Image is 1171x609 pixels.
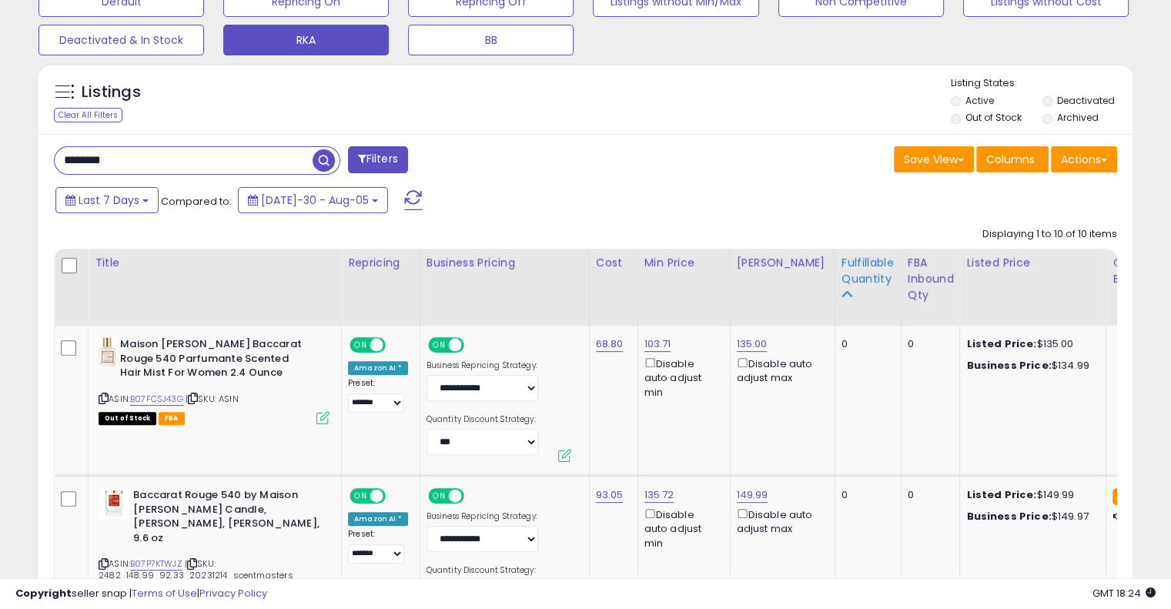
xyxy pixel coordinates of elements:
[120,337,307,384] b: Maison [PERSON_NAME] Baccarat Rouge 540 Parfumante Scented Hair Mist For Women 2.4 Ounce
[130,557,182,571] a: B07P7KTWJZ
[908,488,949,502] div: 0
[966,488,1094,502] div: $149.99
[966,359,1094,373] div: $134.99
[966,336,1036,351] b: Listed Price:
[966,487,1036,502] b: Listed Price:
[461,490,486,503] span: OFF
[951,76,1133,91] p: Listing States:
[79,192,139,208] span: Last 7 Days
[54,108,122,122] div: Clear All Filters
[737,336,768,352] a: 135.00
[982,227,1117,242] div: Displaying 1 to 10 of 10 items
[348,146,408,173] button: Filters
[966,337,1094,351] div: $135.00
[908,255,954,303] div: FBA inbound Qty
[965,111,1022,124] label: Out of Stock
[82,82,141,103] h5: Listings
[841,488,889,502] div: 0
[430,339,449,352] span: ON
[348,361,408,375] div: Amazon AI *
[644,255,724,271] div: Min Price
[1051,146,1117,172] button: Actions
[99,488,129,519] img: 31HMiIZK9KL._SL40_.jpg
[596,336,624,352] a: 68.80
[383,339,408,352] span: OFF
[133,488,320,549] b: Baccarat Rouge 540 by Maison [PERSON_NAME] Candle, [PERSON_NAME], [PERSON_NAME], 9.6 oz
[55,187,159,213] button: Last 7 Days
[966,509,1051,524] b: Business Price:
[15,587,267,601] div: seller snap | |
[644,487,674,503] a: 135.72
[1092,586,1156,601] span: 2025-08-14 18:24 GMT
[644,506,718,550] div: Disable auto adjust min
[15,586,72,601] strong: Copyright
[908,337,949,351] div: 0
[841,255,895,287] div: Fulfillable Quantity
[894,146,974,172] button: Save View
[238,187,388,213] button: [DATE]-30 - Aug-05
[99,337,116,368] img: 31BihmXvGbS._SL40_.jpg
[99,337,330,423] div: ASIN:
[223,25,389,55] button: RKA
[737,355,823,385] div: Disable auto adjust max
[99,412,156,425] span: All listings that are currently out of stock and unavailable for purchase on Amazon
[186,393,239,405] span: | SKU: ASIN
[841,337,889,351] div: 0
[427,414,538,425] label: Quantity Discount Strategy:
[130,393,183,406] a: B07FCSJ43G
[986,152,1035,167] span: Columns
[427,255,583,271] div: Business Pricing
[351,339,370,352] span: ON
[1056,94,1114,107] label: Deactivated
[427,511,538,522] label: Business Repricing Strategy:
[966,358,1051,373] b: Business Price:
[644,355,718,400] div: Disable auto adjust min
[644,336,671,352] a: 103.71
[261,192,369,208] span: [DATE]-30 - Aug-05
[596,255,631,271] div: Cost
[427,360,538,371] label: Business Repricing Strategy:
[348,255,413,271] div: Repricing
[383,490,408,503] span: OFF
[966,510,1094,524] div: $149.97
[737,255,828,271] div: [PERSON_NAME]
[38,25,204,55] button: Deactivated & In Stock
[461,339,486,352] span: OFF
[199,586,267,601] a: Privacy Policy
[351,490,370,503] span: ON
[348,529,408,564] div: Preset:
[430,490,449,503] span: ON
[966,255,1099,271] div: Listed Price
[965,94,994,107] label: Active
[132,586,197,601] a: Terms of Use
[159,412,185,425] span: FBA
[737,487,768,503] a: 149.99
[408,25,574,55] button: BB
[1112,488,1141,505] small: FBA
[95,255,335,271] div: Title
[737,506,823,536] div: Disable auto adjust max
[99,557,293,581] span: | SKU: 2482_148.99_92.33_20231214_scentmasters
[161,194,232,209] span: Compared to:
[596,487,624,503] a: 93.05
[348,378,408,413] div: Preset:
[348,512,408,526] div: Amazon AI *
[976,146,1049,172] button: Columns
[1056,111,1098,124] label: Archived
